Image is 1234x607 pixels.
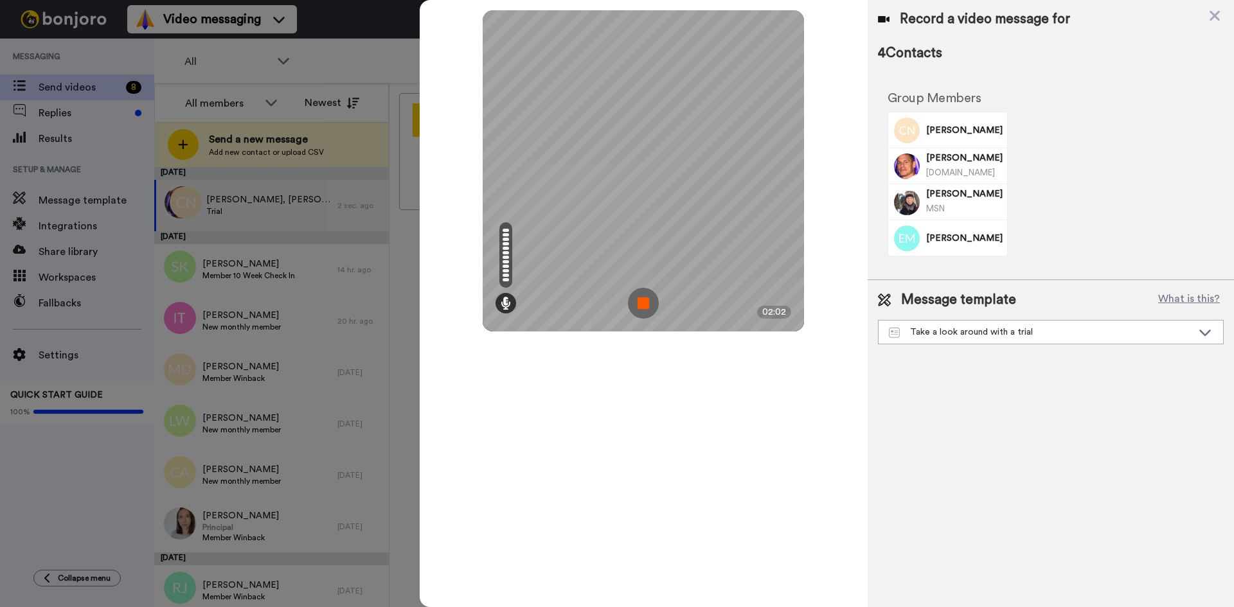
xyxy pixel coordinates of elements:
span: [PERSON_NAME] [926,232,1003,245]
span: [PERSON_NAME] [926,188,1003,200]
img: Image of John Cost [894,154,920,179]
span: [PERSON_NAME] [926,152,1003,164]
div: Take a look around with a trial [889,326,1192,339]
span: [DOMAIN_NAME] [926,168,995,177]
img: ic_record_stop.svg [628,288,659,319]
img: Image of Wendy Boucher [894,189,920,215]
div: 02:02 [757,306,791,319]
img: Message-temps.svg [889,328,900,338]
h2: Group Members [888,91,1008,105]
img: Image of Charlotte Noble-Beck [894,118,920,143]
button: What is this? [1154,290,1224,310]
span: [PERSON_NAME] [926,124,1003,137]
span: MSN [926,204,945,213]
img: Image of Essex Morton [894,225,920,251]
span: Message template [901,290,1016,310]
